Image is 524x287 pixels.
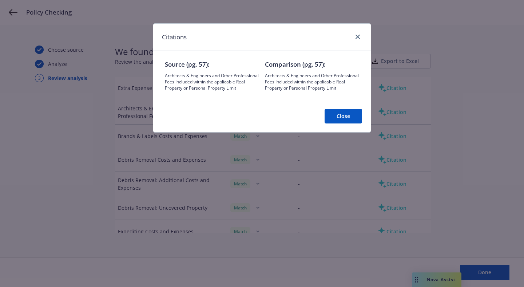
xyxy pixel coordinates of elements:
button: Close [325,109,362,123]
span: Comparison (pg. 57): [265,60,359,69]
a: close [353,32,362,41]
span: Source (pg. 57): [165,60,259,69]
h1: Citations [162,32,187,42]
span: Architects & Engineers and Other Professional Fees Included within the applicable Real Property o... [265,72,359,91]
span: Architects & Engineers and Other Professional Fees Included within the applicable Real Property o... [165,72,259,91]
